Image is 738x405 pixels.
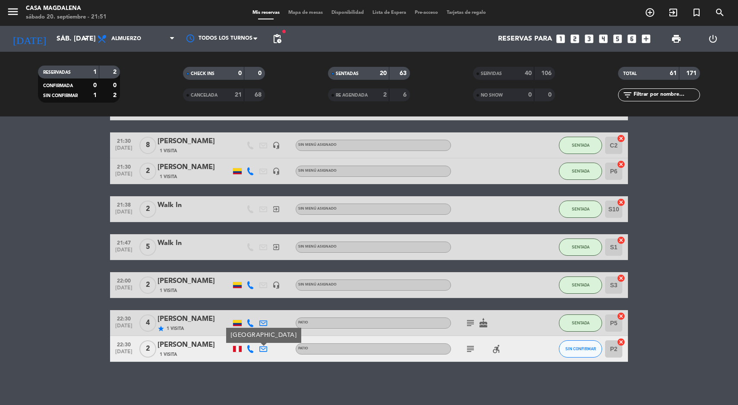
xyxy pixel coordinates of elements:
strong: 1 [93,92,97,98]
span: print [671,34,681,44]
i: looks_5 [612,33,623,44]
span: pending_actions [272,34,282,44]
button: SENTADA [559,314,602,332]
strong: 20 [380,70,387,76]
span: [DATE] [113,323,135,333]
i: cancel [617,134,625,143]
div: Walk In [158,200,231,211]
strong: 0 [113,82,118,88]
span: CANCELADA [191,93,218,97]
div: sábado 20. septiembre - 21:51 [26,13,107,22]
strong: 2 [383,92,387,98]
i: exit_to_app [668,7,678,18]
i: headset_mic [272,141,280,149]
i: star [158,325,164,332]
i: power_settings_new [708,34,718,44]
span: 2 [139,163,156,180]
span: SIN CONFIRMAR [43,94,78,98]
button: menu [6,5,19,21]
i: add_box [640,33,652,44]
i: turned_in_not [691,7,702,18]
strong: 0 [258,70,263,76]
i: add_circle_outline [645,7,655,18]
strong: 1 [93,69,97,75]
strong: 0 [528,92,532,98]
span: SENTADA [572,283,590,287]
div: Walk In [158,238,231,249]
span: SENTADA [572,320,590,325]
i: cancel [617,236,625,245]
i: looks_4 [598,33,609,44]
i: [DATE] [6,29,52,48]
span: 21:38 [113,199,135,209]
span: Sin menú asignado [298,207,337,210]
strong: 61 [670,70,677,76]
button: SENTADA [559,163,602,180]
span: Tarjetas de regalo [442,10,490,15]
div: [PERSON_NAME] [158,339,231,351]
i: accessible_forward [491,344,501,354]
span: SENTADAS [336,72,359,76]
i: subject [465,318,476,328]
strong: 0 [548,92,553,98]
span: [DATE] [113,349,135,359]
span: 22:30 [113,339,135,349]
i: looks_two [569,33,580,44]
span: RE AGENDADA [336,93,368,97]
i: cancel [617,198,625,207]
span: Mapa de mesas [284,10,327,15]
i: exit_to_app [272,205,280,213]
i: menu [6,5,19,18]
i: looks_6 [626,33,637,44]
i: looks_3 [583,33,595,44]
span: SENTADA [572,143,590,148]
span: SENTADA [572,245,590,249]
span: Sin menú asignado [298,143,337,147]
i: cancel [617,312,625,320]
i: looks_one [555,33,566,44]
span: 1 Visita [160,351,177,358]
span: Disponibilidad [327,10,368,15]
div: [PERSON_NAME] [158,136,231,147]
button: SENTADA [559,137,602,154]
i: cake [478,318,489,328]
strong: 171 [686,70,698,76]
button: SENTADA [559,239,602,256]
span: CONFIRMADA [43,84,73,88]
span: Sin menú asignado [298,245,337,248]
span: 1 Visita [160,173,177,180]
span: 21:30 [113,161,135,171]
span: SIN CONFIRMAR [565,346,596,351]
strong: 0 [238,70,242,76]
span: NO SHOW [481,93,503,97]
strong: 63 [400,70,408,76]
span: 21:30 [113,135,135,145]
button: SENTADA [559,201,602,218]
strong: 21 [235,92,242,98]
span: fiber_manual_record [281,29,287,34]
span: Sin menú asignado [298,169,337,173]
strong: 68 [255,92,263,98]
span: CHECK INS [191,72,214,76]
span: Sin menú asignado [298,283,337,286]
span: SENTADA [572,169,590,173]
span: 4 [139,314,156,332]
strong: 0 [93,82,97,88]
button: SIN CONFIRMAR [559,340,602,358]
i: cancel [617,338,625,346]
span: 21:47 [113,237,135,247]
span: 1 Visita [160,148,177,154]
span: 2 [139,276,156,294]
span: SENTADA [572,207,590,211]
span: Patio [298,321,308,324]
i: headset_mic [272,167,280,175]
span: 1 Visita [167,325,184,332]
span: Mis reservas [248,10,284,15]
i: arrow_drop_down [80,34,91,44]
span: SERVIDAS [481,72,502,76]
span: 8 [139,137,156,154]
span: [DATE] [113,171,135,181]
strong: 40 [525,70,532,76]
span: 2 [139,201,156,218]
span: Patio [298,347,308,350]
